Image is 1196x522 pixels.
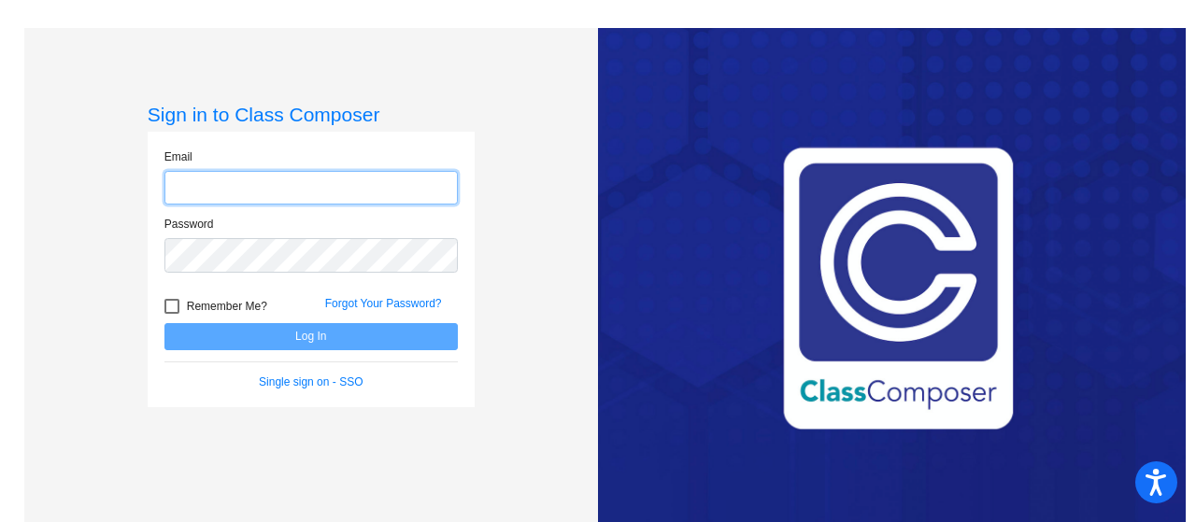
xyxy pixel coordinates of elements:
label: Email [164,148,192,165]
h3: Sign in to Class Composer [148,103,475,126]
span: Remember Me? [187,295,267,317]
label: Password [164,216,214,233]
a: Forgot Your Password? [325,297,442,310]
button: Log In [164,323,458,350]
a: Single sign on - SSO [259,375,363,388]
